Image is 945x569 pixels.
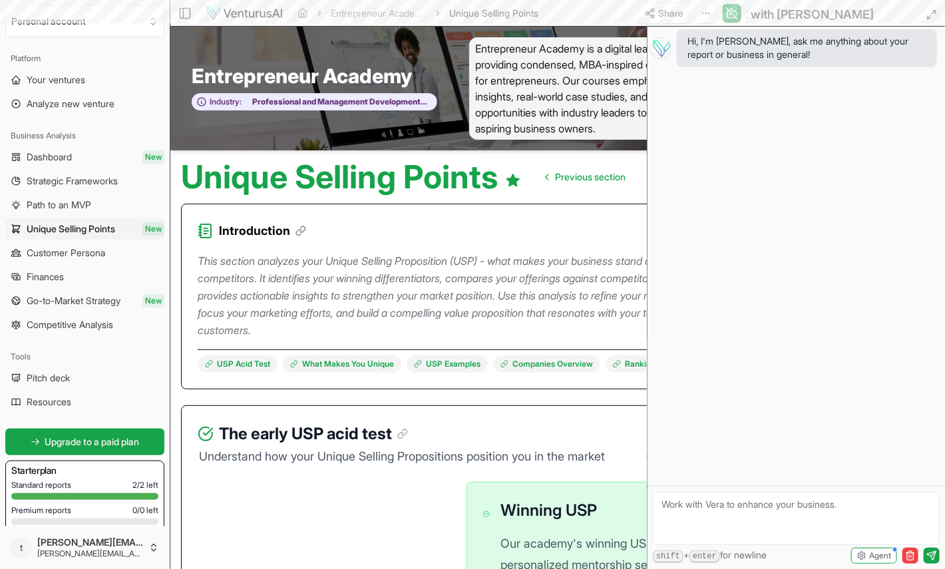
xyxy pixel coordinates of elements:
h1: Unique Selling Points [181,161,521,193]
a: Go to previous page [535,164,636,190]
span: Previous section [555,170,626,184]
kbd: enter [689,550,720,563]
div: Platform [5,48,164,69]
a: Finances [5,266,164,287]
span: Competitive Analysis [27,318,113,331]
span: Strategic Frameworks [27,174,118,188]
span: Go-to-Market Strategy [27,294,120,307]
a: Unique Selling PointsNew [5,218,164,240]
a: Resources [5,391,164,413]
span: Your ventures [27,73,85,87]
span: Customer Persona [27,246,105,260]
p: Understand how your Unique Selling Propositions position you in the market [198,447,719,466]
span: 0 / 0 left [132,505,158,516]
span: Resources [27,395,71,409]
a: Customer Persona [5,242,164,264]
button: t[PERSON_NAME][EMAIL_ADDRESS][PERSON_NAME][DOMAIN_NAME][PERSON_NAME][EMAIL_ADDRESS][PERSON_NAME][... [5,532,164,564]
span: + for newline [653,548,767,563]
a: USP Acid Test [198,355,278,373]
span: 2 / 2 left [132,480,158,490]
span: Path to an MVP [27,198,91,212]
a: Path to an MVP [5,194,164,216]
kbd: shift [653,550,683,563]
span: Analyze new venture [27,97,114,110]
a: Pitch deck [5,367,164,389]
a: Go-to-Market StrategyNew [5,290,164,311]
span: Finances [27,270,64,284]
a: DashboardNew [5,146,164,168]
div: Tools [5,346,164,367]
h3: Winning USP [500,498,703,522]
span: Professional and Management Development Training [242,96,430,107]
button: Agent [851,548,897,564]
div: Business Analysis [5,125,164,146]
span: [PERSON_NAME][EMAIL_ADDRESS][PERSON_NAME][DOMAIN_NAME] [37,536,143,548]
span: Unique Selling Points [27,222,115,236]
span: Hi, I'm [PERSON_NAME], ask me anything about your report or business in general! [687,35,926,61]
a: Go to next page [639,164,723,190]
span: Entrepreneur Academy is a digital learning platform providing condensed, MBA-inspired courses des... [469,37,736,140]
span: Premium reports [11,505,71,516]
a: What Makes You Unique [283,355,401,373]
a: Companies Overview [493,355,600,373]
span: Standard reports [11,480,71,490]
p: This section analyzes your Unique Selling Proposition (USP) - what makes your business stand out ... [198,252,719,339]
a: Upgrade to a paid plan [5,429,164,455]
a: Ranking Analysis [606,355,696,373]
a: USP Examples [407,355,488,373]
span: Pitch deck [27,371,70,385]
h3: Starter plan [11,464,158,477]
span: Upgrade to a paid plan [45,435,140,449]
nav: pagination [535,164,723,190]
a: Analyze new venture [5,93,164,114]
button: Industry:Professional and Management Development Training [192,93,437,111]
span: [PERSON_NAME][EMAIL_ADDRESS][PERSON_NAME][DOMAIN_NAME] [37,548,143,559]
img: Vera [650,37,671,59]
a: Strategic Frameworks [5,170,164,192]
span: New [142,294,164,307]
a: Your ventures [5,69,164,91]
h3: The early USP acid test [219,422,408,446]
a: Competitive Analysis [5,314,164,335]
span: Entrepreneur Academy [192,64,412,88]
span: Agent [869,550,891,561]
span: t [11,537,32,558]
span: New [142,222,164,236]
span: New [142,150,164,164]
span: Dashboard [27,150,72,164]
h3: Introduction [219,222,306,240]
span: Industry: [210,96,242,107]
